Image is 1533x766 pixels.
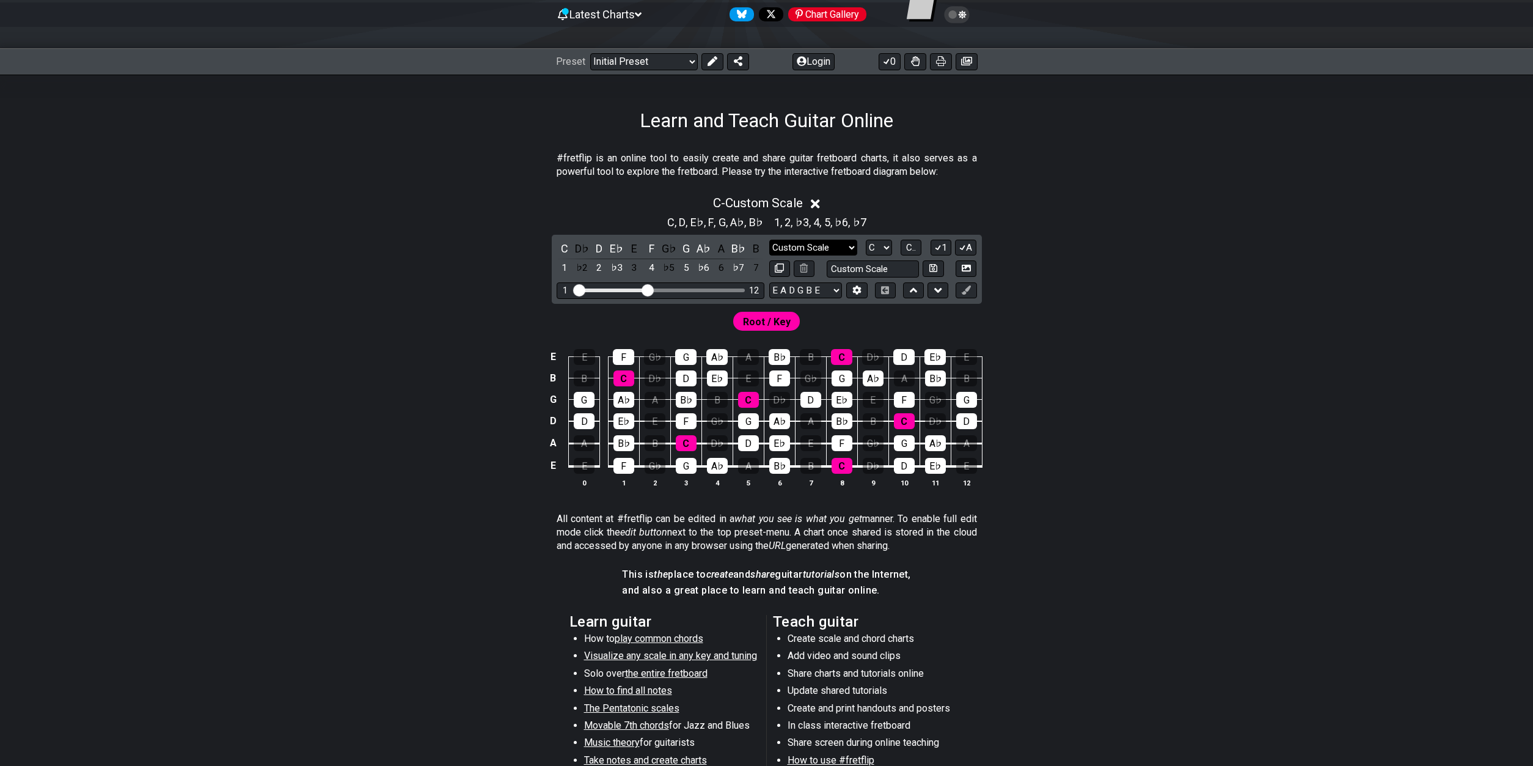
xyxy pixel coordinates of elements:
[888,476,920,489] th: 10
[788,7,866,21] div: Chart Gallery
[894,392,915,408] div: F
[584,720,669,731] span: Movable 7th chords
[645,435,665,451] div: B
[803,569,840,580] em: tutorials
[679,214,686,230] span: D
[591,240,607,257] div: toggle pitch class
[894,413,915,429] div: C
[731,260,747,276] div: toggle scale degree
[749,214,763,230] span: B♭
[546,346,560,367] td: E
[769,282,842,299] select: Tuning
[743,313,791,331] span: First enable full edit mode to edit
[713,196,803,210] span: C - Custom Scale
[956,435,977,451] div: A
[626,260,642,276] div: toggle scale degree
[622,568,910,581] h4: This is place to and guitar on the Internet,
[764,476,795,489] th: 6
[925,413,946,429] div: D♭
[557,260,573,276] div: toggle scale degree
[744,214,749,230] span: ,
[769,413,790,429] div: A♭
[557,282,764,299] div: Visible fret range
[584,736,758,753] li: for guitarists
[675,349,697,365] div: G
[626,240,642,257] div: toggle pitch class
[584,702,679,714] span: The Pentatonic scales
[879,53,901,70] button: 0
[925,392,946,408] div: G♭
[925,370,946,386] div: B♭
[714,214,719,230] span: ,
[893,349,915,365] div: D
[707,392,728,408] div: B
[819,214,824,230] span: ,
[769,540,786,551] em: URL
[894,435,915,451] div: G
[613,458,634,474] div: F
[863,413,884,429] div: B
[774,214,780,230] span: 1
[796,214,809,230] span: ♭3
[706,569,733,580] em: create
[800,458,821,474] div: B
[609,240,624,257] div: toggle pitch class
[832,370,852,386] div: G
[853,214,866,230] span: ♭7
[676,392,697,408] div: B♭
[956,370,977,386] div: B
[950,9,964,20] span: Toggle light / dark theme
[725,7,754,21] a: Follow #fretflip at Bluesky
[661,260,677,276] div: toggle scale degree
[546,410,560,432] td: D
[956,392,977,408] div: G
[863,370,884,386] div: A♭
[574,435,595,451] div: A
[866,240,892,256] select: Tonic/Root
[686,214,690,230] span: ,
[639,476,670,489] th: 2
[584,754,707,766] span: Take notes and create charts
[609,260,624,276] div: toggle scale degree
[923,260,943,277] button: Store user defined scale
[557,512,977,553] p: All content at #fretflip can be edited in a manner. To enable full edit mode click the next to th...
[956,260,976,277] button: Create Image
[696,240,712,257] div: toggle pitch class
[662,212,769,231] section: Scale pitch classes
[794,260,814,277] button: Delete
[707,458,728,474] div: A♭
[706,349,728,365] div: A♭
[769,392,790,408] div: D♭
[644,349,665,365] div: G♭
[613,413,634,429] div: E♭
[676,435,697,451] div: C
[769,212,872,231] section: Scale pitch classes
[569,476,600,489] th: 0
[769,435,790,451] div: E♭
[925,458,946,474] div: E♭
[863,435,884,451] div: G♭
[645,370,665,386] div: D♭
[584,650,757,661] span: Visualize any scale in any key and tuning
[613,349,634,365] div: F
[791,214,796,230] span: ,
[574,458,595,474] div: E
[643,240,659,257] div: toggle pitch class
[574,392,595,408] div: G
[645,413,665,429] div: E
[956,458,977,474] div: E
[800,413,821,429] div: A
[707,435,728,451] div: D♭
[813,214,819,230] span: 4
[901,240,921,256] button: C..
[713,260,729,276] div: toggle scale degree
[832,435,852,451] div: F
[748,260,764,276] div: toggle scale degree
[800,349,821,365] div: B
[830,214,835,230] span: ,
[690,214,704,230] span: E♭
[788,754,874,766] span: How to use #fretflip
[546,432,560,454] td: A
[800,392,821,408] div: D
[894,458,915,474] div: D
